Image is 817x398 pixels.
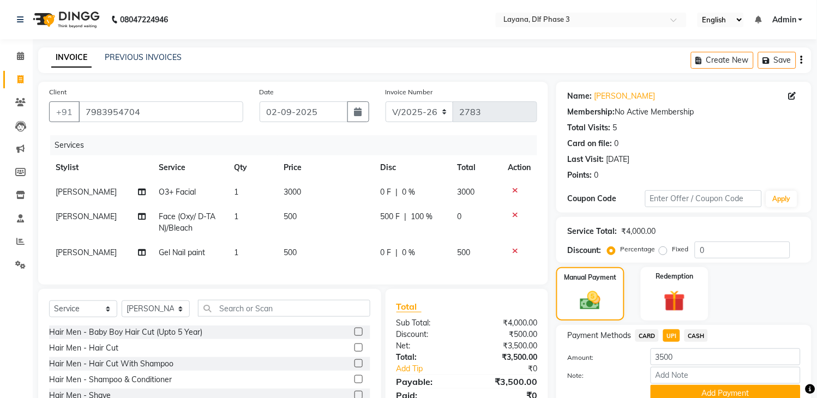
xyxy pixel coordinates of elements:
div: Card on file: [567,138,612,149]
span: 0 F [381,186,392,198]
a: [PERSON_NAME] [594,91,655,102]
label: Fixed [672,244,688,254]
label: Invoice Number [386,87,433,97]
th: Action [501,155,537,180]
label: Client [49,87,67,97]
div: [DATE] [606,154,629,165]
label: Manual Payment [564,273,617,282]
span: Gel Nail paint [159,248,206,257]
div: Points: [567,170,592,181]
span: 0 [457,212,461,221]
span: 500 [284,248,297,257]
div: Hair Men - Hair Cut [49,342,118,354]
div: Net: [388,340,467,352]
a: PREVIOUS INVOICES [105,52,182,62]
span: [PERSON_NAME] [56,187,117,197]
div: ₹500.00 [467,329,545,340]
div: Sub Total: [388,317,467,329]
div: Total Visits: [567,122,610,134]
div: Hair Men - Shampoo & Conditioner [49,374,172,385]
span: | [405,211,407,222]
span: 0 F [381,247,392,258]
th: Stylist [49,155,153,180]
th: Price [278,155,374,180]
div: Discount: [388,329,467,340]
th: Qty [227,155,278,180]
div: ₹3,500.00 [467,340,545,352]
span: 1 [234,248,238,257]
label: Note: [559,371,642,381]
div: 0 [614,138,618,149]
label: Redemption [656,272,693,281]
div: Membership: [567,106,615,118]
div: Hair Men - Baby Boy Hair Cut (Upto 5 Year) [49,327,202,338]
div: ₹4,000.00 [621,226,656,237]
span: 100 % [411,211,433,222]
span: [PERSON_NAME] [56,248,117,257]
div: Name: [567,91,592,102]
a: Add Tip [388,363,480,375]
button: +91 [49,101,80,122]
input: Search by Name/Mobile/Email/Code [79,101,243,122]
div: Coupon Code [567,193,645,204]
span: 500 [457,248,470,257]
input: Add Note [651,367,801,384]
img: _gift.svg [657,288,692,314]
div: Services [50,135,545,155]
img: _cash.svg [574,289,606,312]
span: | [396,186,398,198]
th: Service [153,155,228,180]
span: 3000 [457,187,474,197]
span: 500 [284,212,297,221]
span: Face (Oxy/ D-TAN)/Bleach [159,212,216,233]
span: CASH [684,329,708,342]
span: O3+ Facial [159,187,196,197]
span: UPI [663,329,680,342]
span: [PERSON_NAME] [56,212,117,221]
span: | [396,247,398,258]
span: 3000 [284,187,302,197]
div: Service Total: [567,226,617,237]
a: INVOICE [51,48,92,68]
span: 0 % [403,186,416,198]
div: 0 [594,170,598,181]
th: Total [450,155,501,180]
span: 1 [234,212,238,221]
div: Discount: [567,245,601,256]
div: ₹4,000.00 [467,317,545,329]
span: 500 F [381,211,400,222]
button: Create New [691,52,754,69]
div: Hair Men - Hair Cut With Shampoo [49,358,173,370]
span: Total [397,301,422,312]
label: Date [260,87,274,97]
span: 0 % [403,247,416,258]
div: No Active Membership [567,106,801,118]
th: Disc [374,155,451,180]
b: 08047224946 [120,4,168,35]
div: ₹3,500.00 [467,352,545,363]
div: Last Visit: [567,154,604,165]
span: Admin [772,14,796,26]
span: Payment Methods [567,330,631,341]
div: Total: [388,352,467,363]
button: Apply [766,191,797,207]
input: Search or Scan [198,300,370,317]
span: CARD [635,329,659,342]
div: 5 [612,122,617,134]
input: Enter Offer / Coupon Code [645,190,762,207]
div: ₹3,500.00 [467,375,545,388]
input: Amount [651,348,801,365]
div: ₹0 [480,363,545,375]
label: Amount: [559,353,642,363]
span: 1 [234,187,238,197]
div: Payable: [388,375,467,388]
button: Save [758,52,796,69]
img: logo [28,4,103,35]
label: Percentage [620,244,655,254]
